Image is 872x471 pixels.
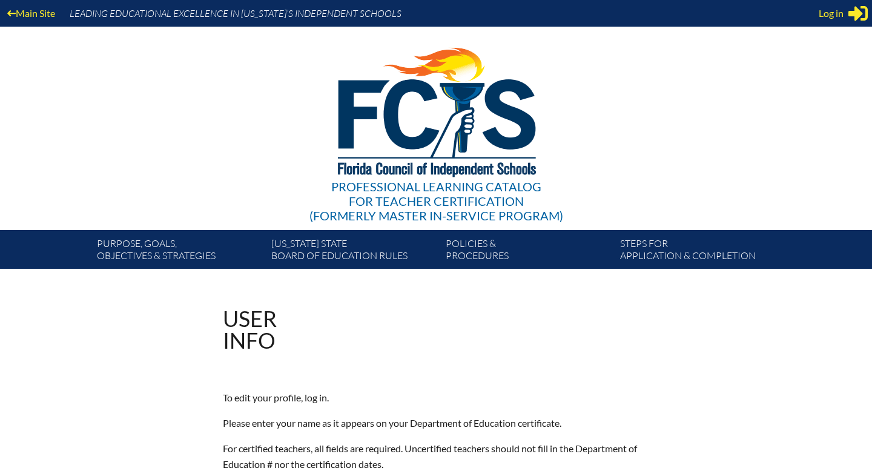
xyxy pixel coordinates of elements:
p: To edit your profile, log in. [223,390,649,406]
p: Please enter your name as it appears on your Department of Education certificate. [223,415,649,431]
a: [US_STATE] StateBoard of Education rules [266,235,441,269]
div: Professional Learning Catalog (formerly Master In-service Program) [309,179,563,223]
img: FCISlogo221.eps [311,27,561,192]
a: Professional Learning Catalog for Teacher Certification(formerly Master In-service Program) [305,24,568,225]
span: for Teacher Certification [349,194,524,208]
a: Purpose, goals,objectives & strategies [92,235,266,269]
svg: Sign in or register [848,4,868,23]
a: Steps forapplication & completion [615,235,790,269]
a: Policies &Procedures [441,235,615,269]
a: Main Site [2,5,60,21]
span: Log in [819,6,844,21]
h1: User Info [223,308,277,351]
